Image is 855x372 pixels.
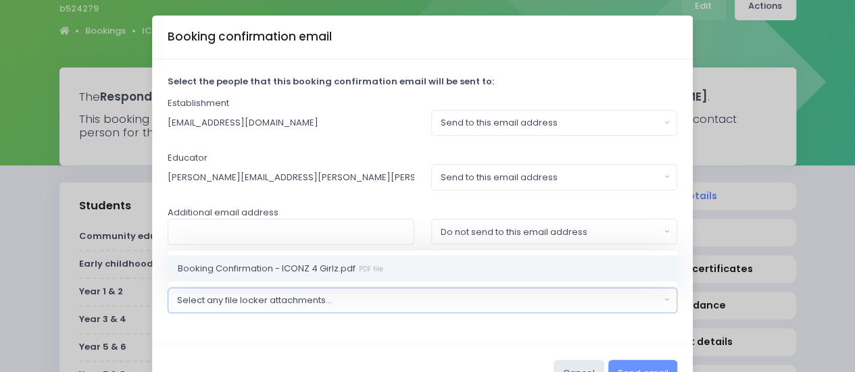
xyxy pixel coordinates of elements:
div: Do not send to this email address [441,225,660,239]
button: Send to this email address [431,110,678,136]
div: Select any file locker attachments... [177,294,660,307]
div: Additional email address [168,206,678,245]
div: Attachments [168,260,678,313]
small: PDF file [356,263,383,273]
button: Send to this email address [431,164,678,190]
button: Select any file locker attachments... [168,288,678,313]
div: Establishment [168,97,678,136]
div: Send to this email address [441,116,660,130]
button: Do not send to this email address [431,219,678,244]
strong: Select the people that this booking confirmation email will be sent to: [168,75,494,88]
div: Send to this email address [441,171,660,184]
div: Educator [168,151,678,190]
h5: Booking confirmation email [168,28,332,45]
span: Booking Confirmation - ICONZ 4 Girlz.pdf [178,261,383,275]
